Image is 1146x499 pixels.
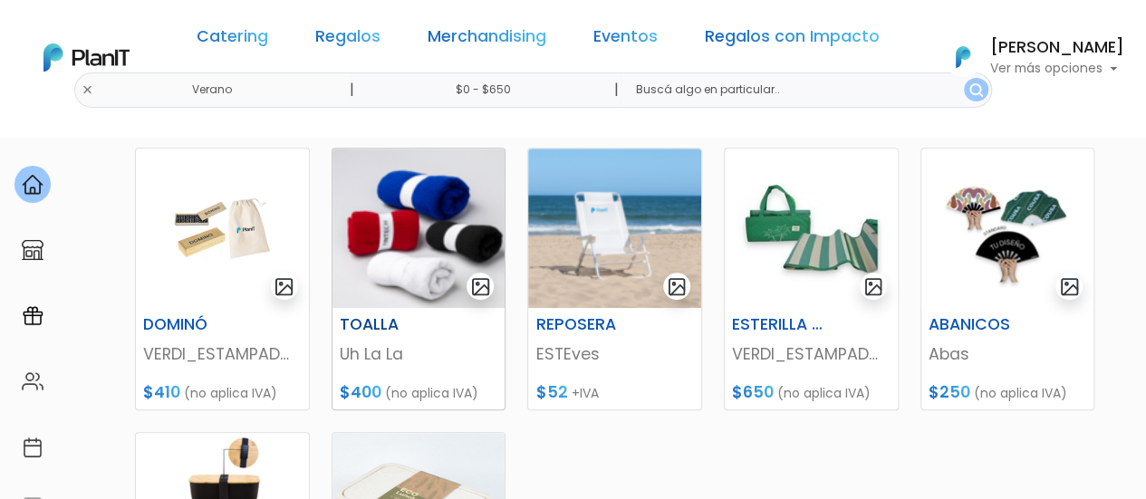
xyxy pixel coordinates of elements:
img: gallery-light [863,276,884,297]
span: (no aplica IVA) [184,384,277,402]
img: calendar-87d922413cdce8b2cf7b7f5f62616a5cf9e4887200fb71536465627b3292af00.svg [22,437,43,458]
h6: ABANICOS [918,315,1037,334]
img: gallery-light [470,276,491,297]
img: gallery-light [667,276,688,297]
img: PlanIt Logo [43,43,130,72]
img: people-662611757002400ad9ed0e3c099ab2801c6687ba6c219adb57efc949bc21e19d.svg [22,370,43,392]
a: Catering [197,29,268,51]
a: gallery-light ABANICOS Abas $250 (no aplica IVA) [920,148,1095,410]
a: Regalos con Impacto [705,29,880,51]
a: Merchandising [428,29,546,51]
img: gallery-light [274,276,294,297]
h6: [PERSON_NAME] [990,40,1124,56]
a: gallery-light ESTERILLA PARA PLAYA VERDI_ESTAMPADOS $650 (no aplica IVA) [724,148,899,410]
span: $650 [732,381,774,403]
span: (no aplica IVA) [777,384,871,402]
p: Uh La La [340,342,498,366]
p: | [349,79,353,101]
img: thumb_Dise%C3%B1o_sin_t%C3%ADtulo__96_.png [136,149,309,308]
div: ¿Necesitás ayuda? [93,17,261,53]
h6: ESTERILLA PARA PLAYA [721,315,841,334]
img: campaigns-02234683943229c281be62815700db0a1741e53638e28bf9629b52c665b00959.svg [22,305,43,327]
h6: DOMINÓ [132,315,252,334]
img: search_button-432b6d5273f82d61273b3651a40e1bd1b912527efae98b1b7a1b2c0702e16a8d.svg [969,83,983,97]
a: gallery-light REPOSERA ESTEves $52 +IVA [527,148,702,410]
img: close-6986928ebcb1d6c9903e3b54e860dbc4d054630f23adef3a32610726dff6a82b.svg [82,84,93,96]
img: thumb_Captura_de_pantalla_2025-06-27_163005.png [332,149,506,308]
p: Ver más opciones [990,62,1124,75]
h6: REPOSERA [525,315,644,334]
span: $410 [143,381,180,403]
img: PlanIt Logo [943,37,983,77]
a: Regalos [315,29,380,51]
p: VERDI_ESTAMPADOS [143,342,302,366]
img: thumb_2000___2000-Photoroom__6_.jpg [725,149,898,308]
h6: TOALLA [329,315,448,334]
span: +IVA [571,384,598,402]
a: gallery-light DOMINÓ VERDI_ESTAMPADOS $410 (no aplica IVA) [135,148,310,410]
button: PlanIt Logo [PERSON_NAME] Ver más opciones [932,34,1124,81]
img: gallery-light [1059,276,1080,297]
p: VERDI_ESTAMPADOS [732,342,891,366]
img: home-e721727adea9d79c4d83392d1f703f7f8bce08238fde08b1acbfd93340b81755.svg [22,174,43,196]
img: marketplace-4ceaa7011d94191e9ded77b95e3339b90024bf715f7c57f8cf31f2d8c509eaba.svg [22,239,43,261]
span: (no aplica IVA) [385,384,478,402]
img: thumb_Captura_de_pantalla_2025-09-23_102305.png [921,149,1094,308]
a: Eventos [593,29,658,51]
p: ESTEves [535,342,694,366]
p: Abas [929,342,1087,366]
span: $250 [929,381,970,403]
span: $52 [535,381,567,403]
span: (no aplica IVA) [974,384,1067,402]
p: | [613,79,618,101]
input: Buscá algo en particular.. [621,72,991,108]
span: $400 [340,381,381,403]
img: thumb_Captura_de_pantalla_2025-08-04_093739.png [528,149,701,308]
a: gallery-light TOALLA Uh La La $400 (no aplica IVA) [332,148,506,410]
